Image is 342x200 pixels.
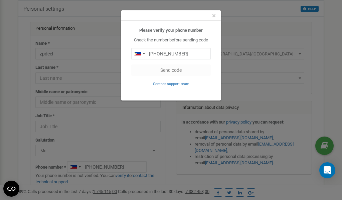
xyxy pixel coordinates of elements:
input: 0905 123 4567 [131,48,211,59]
button: Close [212,12,216,19]
button: Open CMP widget [3,181,19,197]
small: Contact support team [153,82,189,86]
span: × [212,12,216,20]
div: Telephone country code [132,48,147,59]
button: Send code [131,64,211,76]
div: Open Intercom Messenger [319,162,335,178]
p: Check the number before sending code [131,37,211,43]
b: Please verify your phone number [139,28,203,33]
a: Contact support team [153,81,189,86]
